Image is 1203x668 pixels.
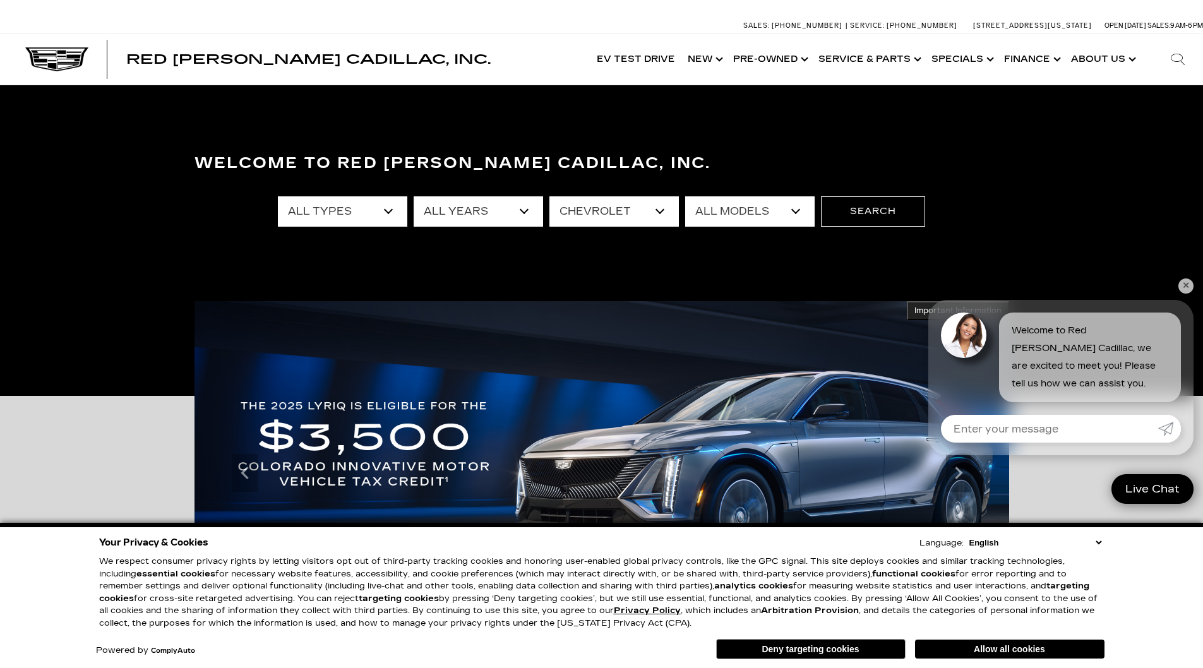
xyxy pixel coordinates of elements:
select: Filter by model [685,196,815,227]
select: Filter by make [549,196,679,227]
span: Your Privacy & Cookies [99,534,208,551]
a: Finance [998,34,1065,85]
button: Important Information [907,301,1009,320]
strong: targeting cookies [359,593,439,604]
strong: essential cookies [136,569,215,579]
span: Red [PERSON_NAME] Cadillac, Inc. [126,52,491,67]
a: Service & Parts [812,34,925,85]
button: Deny targeting cookies [716,639,906,659]
a: About Us [1065,34,1140,85]
select: Language Select [966,537,1104,549]
a: Sales: [PHONE_NUMBER] [743,22,846,29]
img: THE 2025 LYRIQ IS ELIGIBLE FOR THE $3,500 COLORADO INNOVATIVE MOTOR VEHICLE TAX CREDIT [195,301,1009,645]
a: ComplyAuto [151,647,195,655]
span: Open [DATE] [1104,21,1146,30]
span: [PHONE_NUMBER] [772,21,842,30]
span: Important Information [914,306,1002,316]
div: Welcome to Red [PERSON_NAME] Cadillac, we are excited to meet you! Please tell us how we can assi... [999,313,1181,402]
div: Language: [919,539,964,547]
img: Cadillac Dark Logo with Cadillac White Text [25,47,88,71]
strong: analytics cookies [714,581,793,591]
span: [PHONE_NUMBER] [887,21,957,30]
h3: Welcome to Red [PERSON_NAME] Cadillac, Inc. [195,151,1009,176]
a: Pre-Owned [727,34,812,85]
a: EV Test Drive [590,34,681,85]
select: Filter by type [278,196,407,227]
img: Agent profile photo [941,313,986,358]
input: Enter your message [941,415,1158,443]
u: Privacy Policy [614,605,681,616]
a: Service: [PHONE_NUMBER] [846,22,961,29]
span: Live Chat [1119,482,1186,496]
strong: targeting cookies [99,581,1089,604]
button: Search [821,196,925,227]
div: Powered by [96,647,195,655]
div: Search [1152,34,1203,85]
a: Submit [1158,415,1181,443]
strong: Arbitration Provision [761,605,859,616]
a: Live Chat [1111,474,1194,504]
span: Service: [850,21,885,30]
a: [STREET_ADDRESS][US_STATE] [973,21,1092,30]
a: New [681,34,727,85]
select: Filter by year [414,196,543,227]
div: Previous [232,454,258,492]
a: Red [PERSON_NAME] Cadillac, Inc. [126,53,491,66]
strong: functional cookies [872,569,955,579]
p: We respect consumer privacy rights by letting visitors opt out of third-party tracking cookies an... [99,556,1104,629]
div: Next [946,454,971,492]
button: Allow all cookies [915,640,1104,659]
span: Sales: [1147,21,1170,30]
span: 9 AM-6 PM [1170,21,1203,30]
span: Sales: [743,21,770,30]
a: Specials [925,34,998,85]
